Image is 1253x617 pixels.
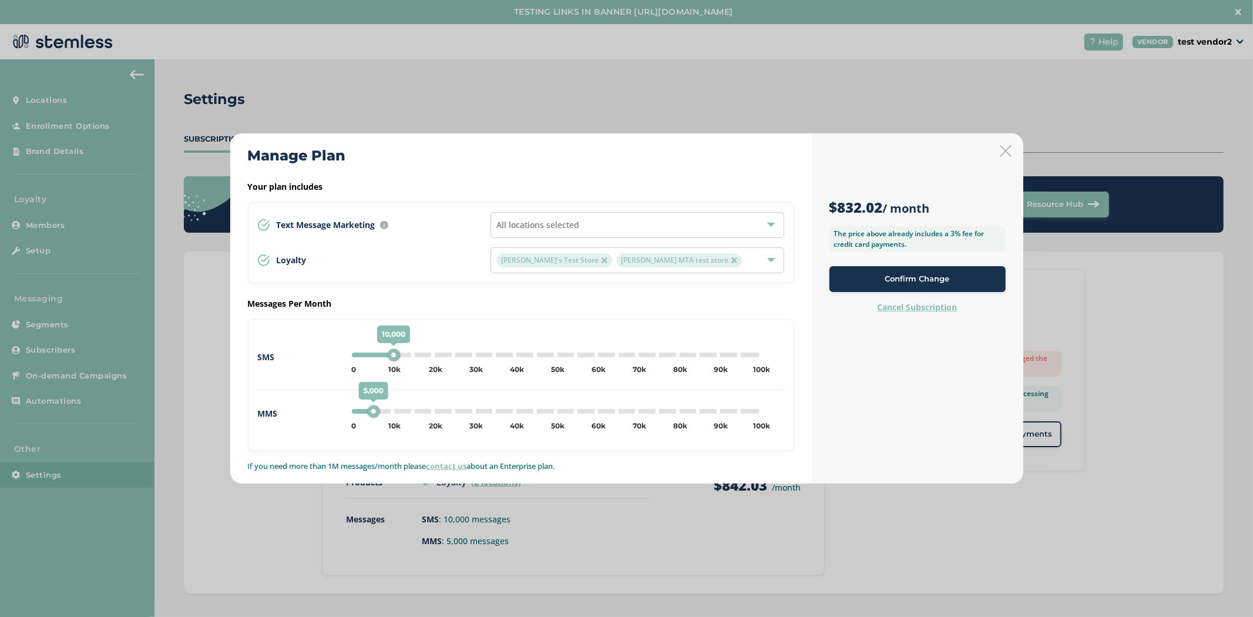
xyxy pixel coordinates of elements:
[829,226,1006,252] label: The price above already includes a 3% fee for credit card payments.
[592,364,606,375] div: 60k
[277,254,307,266] p: Loyalty
[248,297,794,310] label: Messages Per Month
[352,364,357,375] div: 0
[731,257,737,263] img: icon-close-accent-8a337256.svg
[714,421,728,431] div: 90k
[388,421,401,431] div: 10k
[258,407,338,420] label: MMS
[352,421,357,431] div: 0
[551,421,565,431] div: 50k
[633,421,646,431] div: 70k
[277,221,375,229] span: Text Message Marketing
[380,221,388,229] img: icon-info-236977d2.svg
[258,351,338,363] label: SMS
[885,273,950,285] span: Confirm Change
[388,364,401,375] div: 10k
[469,421,483,431] div: 30k
[248,461,794,472] p: If you need more than 1M messages/month please about an Enterprise plan.
[753,364,770,375] div: 100k
[497,253,612,267] span: [PERSON_NAME]'s Test Store
[426,461,467,471] a: contact us
[248,180,794,193] label: Your plan includes
[377,326,410,343] span: 10,000
[673,421,687,431] div: 80k
[602,257,607,263] img: icon-close-accent-8a337256.svg
[551,364,565,375] div: 50k
[592,421,606,431] div: 60k
[878,301,958,313] label: Cancel Subscription
[714,364,728,375] div: 90k
[510,421,524,431] div: 40k
[753,421,770,431] div: 100k
[1194,561,1253,617] iframe: Chat Widget
[829,266,1006,292] button: Confirm Change
[469,364,483,375] div: 30k
[497,219,580,230] span: All locations selected
[617,253,742,267] span: [PERSON_NAME] MTA test store
[429,364,442,375] div: 20k
[829,198,1006,217] h3: / month
[673,364,687,375] div: 80k
[829,197,883,217] strong: $832.02
[358,382,388,400] span: 5,000
[633,364,646,375] div: 70k
[429,421,442,431] div: 20k
[510,364,524,375] div: 40k
[248,145,346,166] h2: Manage Plan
